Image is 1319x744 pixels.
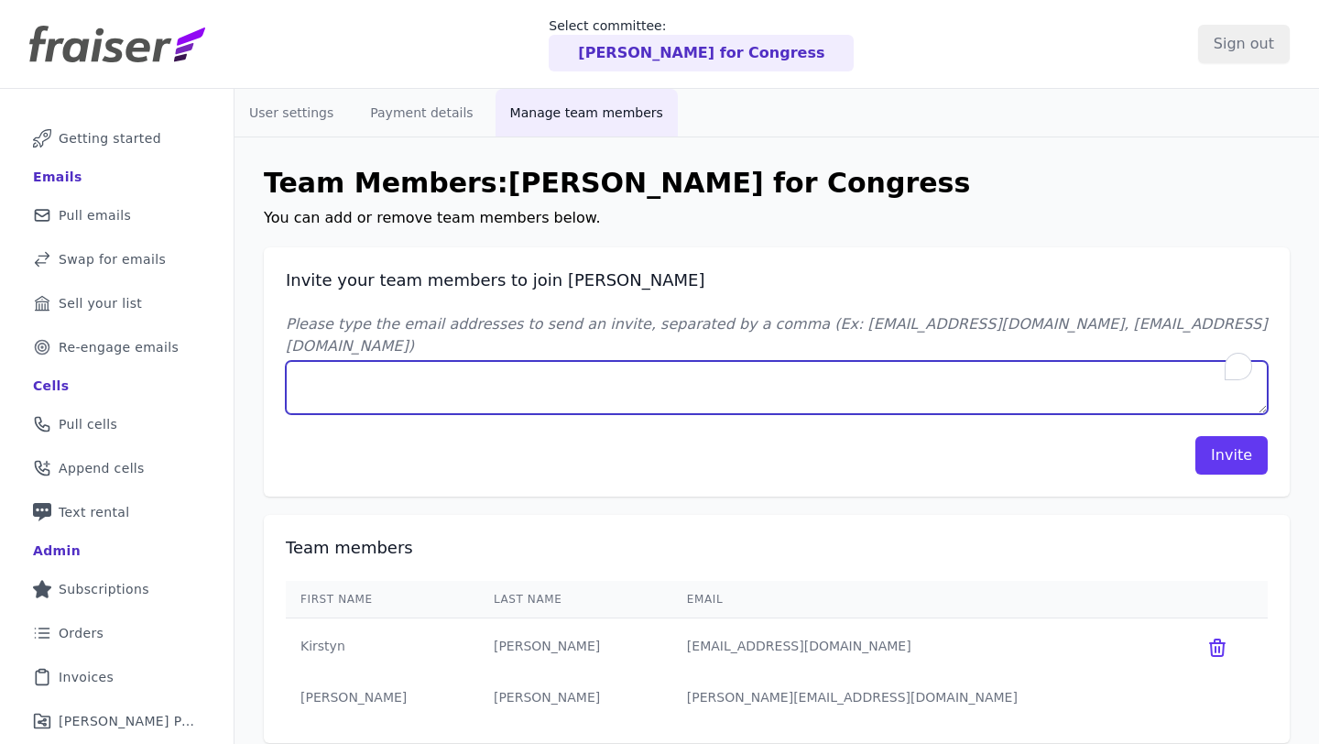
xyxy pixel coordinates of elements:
[496,89,678,137] button: Manage team members
[59,503,130,521] span: Text rental
[479,581,672,618] th: Last Name
[479,618,672,674] td: [PERSON_NAME]
[15,283,219,323] a: Sell your list
[15,569,219,609] a: Subscriptions
[59,294,142,312] span: Sell your list
[59,415,117,433] span: Pull cells
[59,712,197,730] span: [PERSON_NAME] Performance
[286,673,479,721] td: [PERSON_NAME]
[15,239,219,279] a: Swap for emails
[264,167,1290,200] h1: Team Members: [PERSON_NAME] for Congress
[234,89,348,137] button: User settings
[33,168,82,186] div: Emails
[286,269,1268,291] h2: Invite your team members to join [PERSON_NAME]
[15,195,219,235] a: Pull emails
[286,618,479,674] td: Kirstyn
[59,129,161,148] span: Getting started
[549,16,854,71] a: Select committee: [PERSON_NAME] for Congress
[59,580,149,598] span: Subscriptions
[15,404,219,444] a: Pull cells
[59,338,179,356] span: Re-engage emails
[264,207,1290,229] p: You can add or remove team members below.
[59,624,104,642] span: Orders
[33,377,69,395] div: Cells
[59,250,166,268] span: Swap for emails
[59,206,131,224] span: Pull emails
[59,668,114,686] span: Invoices
[59,459,145,477] span: Append cells
[15,613,219,653] a: Orders
[29,26,205,62] img: Fraiser Logo
[15,327,219,367] a: Re-engage emails
[286,361,1268,414] textarea: To enrich screen reader interactions, please activate Accessibility in Grammarly extension settings
[672,673,1184,721] td: [PERSON_NAME][EMAIL_ADDRESS][DOMAIN_NAME]
[1195,436,1268,475] button: Invite
[479,673,672,721] td: [PERSON_NAME]
[355,89,487,137] button: Payment details
[286,537,1268,559] h2: Team members
[286,313,1268,357] label: Please type the email addresses to send an invite, separated by a comma (Ex: [EMAIL_ADDRESS][DOMA...
[33,542,81,560] div: Admin
[549,16,854,35] p: Select committee:
[286,581,479,618] th: First Name
[15,492,219,532] a: Text rental
[672,618,1184,674] td: [EMAIL_ADDRESS][DOMAIN_NAME]
[15,448,219,488] a: Append cells
[15,657,219,697] a: Invoices
[1198,25,1290,63] input: Sign out
[578,42,824,64] p: [PERSON_NAME] for Congress
[672,581,1184,618] th: Email
[15,118,219,159] a: Getting started
[15,701,219,741] a: [PERSON_NAME] Performance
